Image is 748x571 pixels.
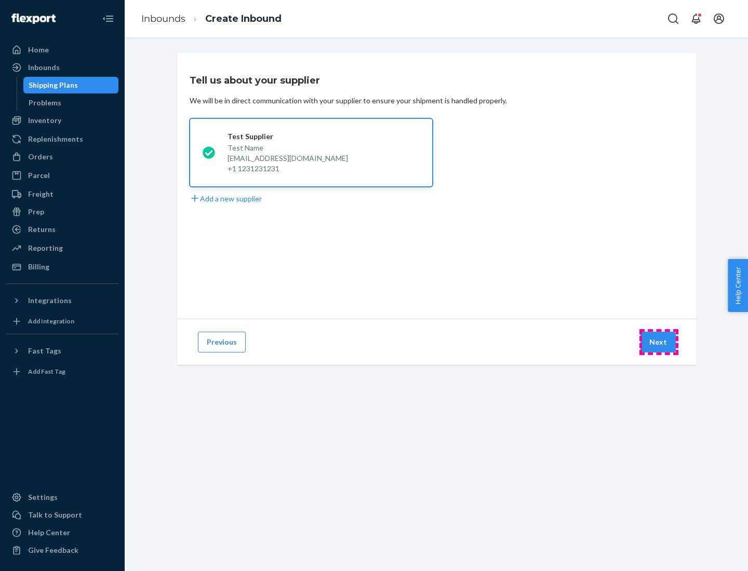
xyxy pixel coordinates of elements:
div: Replenishments [28,134,83,144]
a: Talk to Support [6,507,118,523]
a: Inventory [6,112,118,129]
div: Prep [28,207,44,217]
a: Freight [6,186,118,202]
button: Previous [198,332,246,352]
a: Billing [6,259,118,275]
a: Shipping Plans [23,77,119,93]
div: Add Fast Tag [28,367,65,376]
div: Parcel [28,170,50,181]
a: Create Inbound [205,13,282,24]
div: Reporting [28,243,63,253]
div: Inventory [28,115,61,126]
a: Settings [6,489,118,506]
div: Shipping Plans [29,80,78,90]
button: Open account menu [709,8,729,29]
div: Help Center [28,527,70,538]
a: Problems [23,94,119,111]
div: Problems [29,98,61,108]
div: Talk to Support [28,510,82,520]
a: Prep [6,203,118,220]
button: Add a new supplier [190,193,262,204]
button: Integrations [6,292,118,309]
div: Freight [28,189,54,199]
div: Settings [28,492,58,502]
button: Open Search Box [663,8,684,29]
div: Give Feedback [28,545,78,555]
a: Inbounds [141,13,185,24]
div: Home [28,45,49,55]
div: Add Integration [28,317,74,325]
a: Returns [6,221,118,238]
button: Give Feedback [6,542,118,559]
button: Next [640,332,676,352]
button: Help Center [728,259,748,312]
button: Fast Tags [6,343,118,359]
h3: Tell us about your supplier [190,74,320,87]
div: Inbounds [28,62,60,73]
a: Add Fast Tag [6,363,118,380]
a: Inbounds [6,59,118,76]
button: Close Navigation [98,8,118,29]
a: Add Integration [6,313,118,330]
a: Orders [6,148,118,165]
div: Fast Tags [28,346,61,356]
img: Flexport logo [11,13,56,24]
div: Billing [28,262,49,272]
a: Help Center [6,524,118,541]
a: Reporting [6,240,118,256]
div: Integrations [28,295,72,306]
div: We will be in direct communication with your supplier to ensure your shipment is handled properly. [190,96,507,106]
button: Open notifications [686,8,706,29]
div: Orders [28,152,53,162]
a: Replenishments [6,131,118,147]
ol: breadcrumbs [133,4,290,34]
a: Home [6,42,118,58]
div: Returns [28,224,56,235]
a: Parcel [6,167,118,184]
